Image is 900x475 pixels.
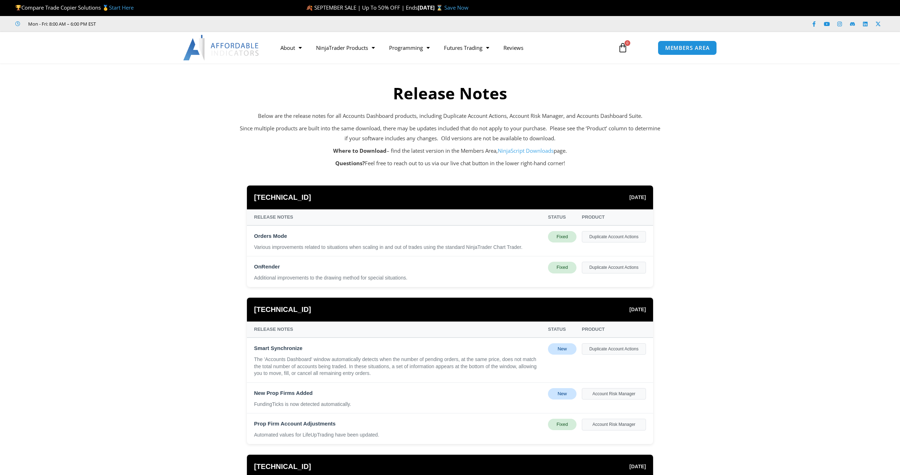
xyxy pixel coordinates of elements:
[240,111,660,121] p: Below are the release notes for all Accounts Dashboard products, including Duplicate Account Acti...
[254,419,543,429] div: Prop Firm Account Adjustments
[254,244,543,251] div: Various improvements related to situations when scaling in and out of trades using the standard N...
[273,40,610,56] nav: Menu
[254,191,311,204] span: [TECHNICAL_ID]
[254,275,543,282] div: Additional improvements to the drawing method for special situations.
[254,303,311,316] span: [TECHNICAL_ID]
[548,343,576,355] div: New
[254,262,543,272] div: OnRender
[582,325,646,334] div: Product
[240,146,660,156] p: – find the latest version in the Members Area, page.
[254,460,311,473] span: [TECHNICAL_ID]
[15,4,134,11] span: Compare Trade Copier Solutions 🥇
[496,40,531,56] a: Reviews
[240,158,660,168] p: Feel free to reach out to us via our live chat button in the lower right-hand corner!
[582,388,646,400] div: Account Risk Manager
[254,343,543,353] div: Smart Synchronize
[254,356,543,377] div: The 'Accounts Dashboard' window automatically detects when the number of pending orders, at the s...
[582,419,646,430] div: Account Risk Manager
[607,37,638,58] a: 0
[630,305,646,314] span: [DATE]
[273,40,309,56] a: About
[444,4,469,11] a: Save Now
[582,262,646,273] div: Duplicate Account Actions
[254,401,543,408] div: FundingTicks is now detected automatically.
[582,213,646,221] div: Product
[548,419,576,430] div: Fixed
[306,4,418,11] span: 🍂 SEPTEMBER SALE | Up To 50% OFF | Ends
[625,40,630,46] span: 0
[630,193,646,202] span: [DATE]
[437,40,496,56] a: Futures Trading
[254,432,543,439] div: Automated values for LifeUpTrading have been updated.
[254,325,543,334] div: Release Notes
[109,4,134,11] a: Start Here
[240,124,660,143] p: Since multiple products are built into the same download, there may be updates included that do n...
[333,147,387,154] strong: Where to Download
[498,147,554,154] a: NinjaScript Downloads
[548,262,576,273] div: Fixed
[309,40,382,56] a: NinjaTrader Products
[106,20,213,27] iframe: Customer reviews powered by Trustpilot
[548,231,576,242] div: Fixed
[335,160,365,167] strong: Questions?
[240,83,660,104] h2: Release Notes
[548,388,576,400] div: New
[254,231,543,241] div: Orders Mode
[418,4,444,11] strong: [DATE] ⌛
[183,35,260,61] img: LogoAI | Affordable Indicators – NinjaTrader
[630,462,646,471] span: [DATE]
[665,45,710,51] span: MEMBERS AREA
[26,20,96,28] span: Mon - Fri: 8:00 AM – 6:00 PM EST
[658,41,717,55] a: MEMBERS AREA
[548,213,576,221] div: Status
[582,343,646,355] div: Duplicate Account Actions
[16,5,21,10] img: 🏆
[548,325,576,334] div: Status
[254,213,543,221] div: Release Notes
[254,388,543,398] div: New Prop Firms Added
[382,40,437,56] a: Programming
[582,231,646,242] div: Duplicate Account Actions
